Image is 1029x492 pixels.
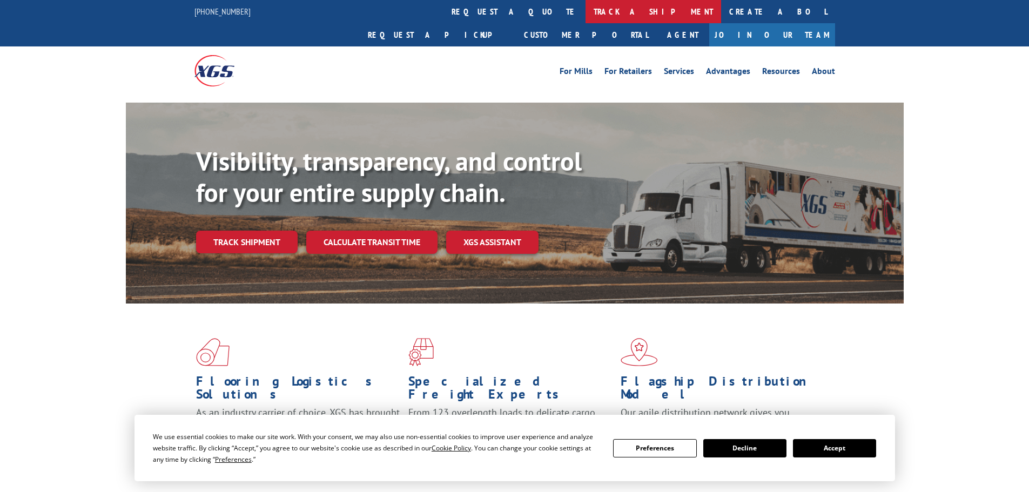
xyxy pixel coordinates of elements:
a: XGS ASSISTANT [446,231,539,254]
p: From 123 overlength loads to delicate cargo, our experienced staff knows the best way to move you... [408,406,613,454]
a: Calculate transit time [306,231,438,254]
span: Preferences [215,455,252,464]
h1: Flagship Distribution Model [621,375,825,406]
b: Visibility, transparency, and control for your entire supply chain. [196,144,582,209]
a: Agent [656,23,709,46]
a: Request a pickup [360,23,516,46]
div: We use essential cookies to make our site work. With your consent, we may also use non-essential ... [153,431,600,465]
button: Accept [793,439,876,457]
span: As an industry carrier of choice, XGS has brought innovation and dedication to flooring logistics... [196,406,400,444]
a: Resources [762,67,800,79]
a: For Retailers [604,67,652,79]
a: Advantages [706,67,750,79]
h1: Specialized Freight Experts [408,375,613,406]
span: Cookie Policy [432,443,471,453]
a: Track shipment [196,231,298,253]
a: About [812,67,835,79]
a: [PHONE_NUMBER] [194,6,251,17]
a: Services [664,67,694,79]
button: Decline [703,439,786,457]
button: Preferences [613,439,696,457]
img: xgs-icon-focused-on-flooring-red [408,338,434,366]
div: Cookie Consent Prompt [134,415,895,481]
a: For Mills [560,67,593,79]
span: Our agile distribution network gives you nationwide inventory management on demand. [621,406,819,432]
h1: Flooring Logistics Solutions [196,375,400,406]
img: xgs-icon-total-supply-chain-intelligence-red [196,338,230,366]
a: Join Our Team [709,23,835,46]
img: xgs-icon-flagship-distribution-model-red [621,338,658,366]
a: Customer Portal [516,23,656,46]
